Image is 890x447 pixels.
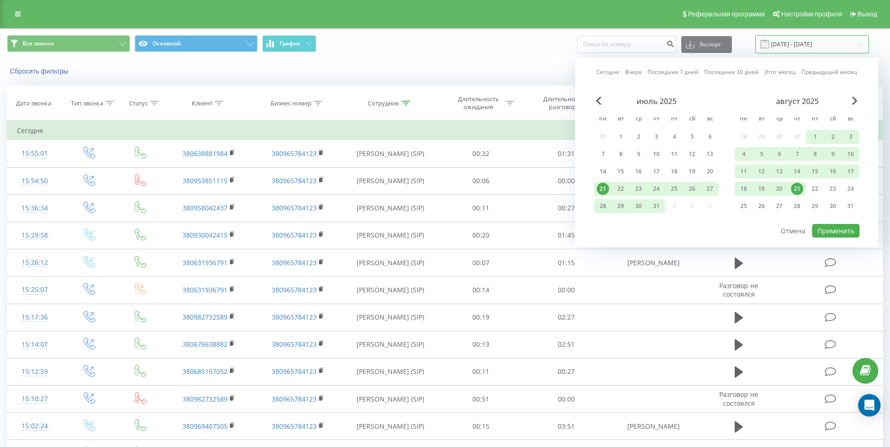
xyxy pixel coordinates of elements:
div: 1 [809,131,821,143]
td: 00:27 [524,194,609,222]
td: 02:51 [524,331,609,358]
div: вт 12 авг. 2025 г. [753,164,770,179]
div: 14 [597,165,609,178]
div: август 2025 [735,97,860,106]
div: вт 1 июля 2025 г. [612,130,630,144]
td: 03:51 [524,413,609,440]
div: 6 [773,148,785,160]
div: ср 30 июля 2025 г. [630,199,647,213]
div: 16 [632,165,645,178]
div: вс 13 июля 2025 г. [701,147,719,161]
abbr: суббота [685,112,699,127]
div: 15:25:07 [17,281,53,299]
a: 380965784123 [272,313,317,321]
div: вс 31 авг. 2025 г. [842,199,860,213]
abbr: суббота [826,112,840,127]
div: сб 16 авг. 2025 г. [824,164,842,179]
abbr: пятница [667,112,681,127]
div: Open Intercom Messenger [858,394,881,417]
td: [PERSON_NAME] (SIP) [342,222,438,249]
div: 7 [597,148,609,160]
td: 00:00 [524,386,609,413]
span: Выход [858,10,877,18]
div: 28 [791,200,803,212]
div: 20 [704,165,716,178]
div: вт 22 июля 2025 г. [612,182,630,196]
abbr: пятница [808,112,822,127]
div: 15:17:36 [17,308,53,327]
div: вс 24 авг. 2025 г. [842,182,860,196]
td: [PERSON_NAME] (SIP) [342,413,438,440]
td: [PERSON_NAME] (SIP) [342,194,438,222]
div: чт 31 июля 2025 г. [647,199,665,213]
abbr: воскресенье [703,112,717,127]
td: 01:15 [524,249,609,276]
div: вт 5 авг. 2025 г. [753,147,770,161]
abbr: четверг [790,112,804,127]
div: 10 [844,148,857,160]
div: 25 [668,183,680,195]
div: вс 3 авг. 2025 г. [842,130,860,144]
a: 380685197052 [183,367,228,376]
a: Последние 30 дней [704,67,759,76]
div: чт 17 июля 2025 г. [647,164,665,179]
td: 00:00 [524,276,609,304]
span: Настройки профиля [781,10,842,18]
a: 380969407505 [183,422,228,431]
div: 20 [773,183,785,195]
div: 2 [827,131,839,143]
td: 00:27 [524,358,609,385]
td: 00:13 [438,331,524,358]
div: пт 18 июля 2025 г. [665,164,683,179]
a: 380638881984 [183,149,228,158]
td: [PERSON_NAME] (SIP) [342,167,438,194]
td: 00:11 [438,358,524,385]
div: пт 8 авг. 2025 г. [806,147,824,161]
div: чт 3 июля 2025 г. [647,130,665,144]
div: ср 20 авг. 2025 г. [770,182,788,196]
td: [PERSON_NAME] (SIP) [342,358,438,385]
div: 10 [650,148,662,160]
abbr: четверг [649,112,663,127]
div: пн 25 авг. 2025 г. [735,199,753,213]
div: Статус [129,99,148,107]
div: июль 2025 [594,97,719,106]
div: 24 [650,183,662,195]
input: Поиск по номеру [577,36,677,53]
div: ср 23 июля 2025 г. [630,182,647,196]
a: 380965784123 [272,258,317,267]
abbr: воскресенье [844,112,858,127]
abbr: среда [772,112,786,127]
div: вс 6 июля 2025 г. [701,130,719,144]
div: сб 2 авг. 2025 г. [824,130,842,144]
button: График [262,35,316,52]
div: 17 [844,165,857,178]
td: 00:19 [438,304,524,331]
div: пн 14 июля 2025 г. [594,164,612,179]
div: ср 27 авг. 2025 г. [770,199,788,213]
div: пн 11 авг. 2025 г. [735,164,753,179]
td: [PERSON_NAME] (SIP) [342,386,438,413]
div: Дата звонка [16,99,51,107]
a: 380631936791 [183,258,228,267]
a: 380965784123 [272,203,317,212]
div: Длительность разговора [539,95,589,111]
div: Тип звонка [71,99,103,107]
button: Основной [135,35,258,52]
div: 13 [704,148,716,160]
div: 26 [755,200,768,212]
div: 1 [615,131,627,143]
a: 380965784123 [272,149,317,158]
div: 30 [632,200,645,212]
a: 380965784123 [272,176,317,185]
span: График [280,40,300,47]
div: 12 [686,148,698,160]
td: 00:14 [438,276,524,304]
div: Бизнес номер [271,99,312,107]
div: 15 [615,165,627,178]
div: пн 18 авг. 2025 г. [735,182,753,196]
td: Сегодня [8,121,883,140]
a: 380958042437 [183,203,228,212]
div: пт 1 авг. 2025 г. [806,130,824,144]
div: пн 4 авг. 2025 г. [735,147,753,161]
